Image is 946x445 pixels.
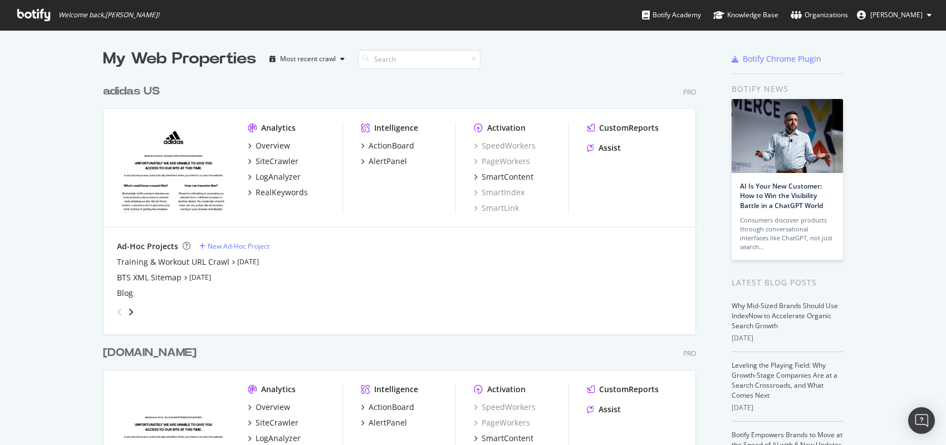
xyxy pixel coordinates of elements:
div: SiteCrawler [256,417,298,428]
div: SmartContent [482,171,533,182]
div: Analytics [261,122,296,133]
div: Pro [683,349,696,358]
div: Ad-Hoc Projects [117,241,178,252]
div: [DATE] [732,403,844,413]
div: Latest Blog Posts [732,276,844,289]
div: angle-left [112,303,127,321]
div: Intelligence [374,384,418,395]
div: AlertPanel [369,156,407,167]
a: ActionBoard [361,402,414,413]
div: Overview [256,140,290,151]
div: RealKeywords [256,187,308,198]
a: BTS XML Sitemap [117,272,182,283]
a: Overview [248,402,290,413]
a: Botify Chrome Plugin [732,53,821,65]
a: AlertPanel [361,156,407,167]
a: RealKeywords [248,187,308,198]
input: Search [358,50,481,69]
div: Knowledge Base [713,9,778,21]
a: SmartIndex [474,187,525,198]
a: [DOMAIN_NAME] [103,345,201,361]
a: Assist [587,404,621,415]
a: SpeedWorkers [474,140,536,151]
a: PageWorkers [474,417,530,428]
div: Botify news [732,83,844,95]
div: New Ad-Hoc Project [208,241,269,251]
a: CustomReports [587,122,659,133]
div: CustomReports [599,384,659,395]
a: CustomReports [587,384,659,395]
div: Assist [599,142,621,154]
a: SmartContent [474,171,533,182]
div: SiteCrawler [256,156,298,167]
div: adidas US [103,83,160,100]
div: [DATE] [732,333,844,343]
a: adidas US [103,83,164,100]
a: Assist [587,142,621,154]
div: Overview [256,402,290,413]
div: Botify Chrome Plugin [743,53,821,65]
a: SpeedWorkers [474,402,536,413]
div: My Web Properties [103,48,256,70]
a: SiteCrawler [248,417,298,428]
a: SiteCrawler [248,156,298,167]
div: Activation [487,384,526,395]
a: AlertPanel [361,417,407,428]
div: Open Intercom Messenger [908,407,935,434]
span: Welcome back, [PERSON_NAME] ! [58,11,159,19]
a: SmartLink [474,202,519,214]
a: New Ad-Hoc Project [199,241,269,251]
div: Pro [683,87,696,97]
img: adidas.com/us [117,122,230,212]
a: PageWorkers [474,156,530,167]
div: CustomReports [599,122,659,133]
div: Botify Academy [642,9,701,21]
a: LogAnalyzer [248,433,301,444]
div: LogAnalyzer [256,171,301,182]
button: Most recent crawl [265,50,349,68]
div: angle-right [127,306,135,318]
div: Organizations [791,9,848,21]
a: Training & Workout URL Crawl [117,256,229,268]
div: LogAnalyzer [256,433,301,444]
div: Activation [487,122,526,133]
div: AlertPanel [369,417,407,428]
a: ActionBoard [361,140,414,151]
a: AI Is Your New Customer: How to Win the Visibility Battle in a ChatGPT World [740,181,823,210]
span: Kate Fischer [870,10,923,19]
div: Assist [599,404,621,415]
div: ActionBoard [369,402,414,413]
div: Most recent crawl [280,56,336,62]
a: [DATE] [237,257,259,266]
div: Consumers discover products through conversational interfaces like ChatGPT, not just search… [740,216,835,251]
div: Analytics [261,384,296,395]
div: Intelligence [374,122,418,133]
a: Leveling the Playing Field: Why Growth-Stage Companies Are at a Search Crossroads, and What Comes... [732,360,837,400]
div: ActionBoard [369,140,414,151]
a: Blog [117,288,133,299]
button: [PERSON_NAME] [848,6,940,24]
div: [DOMAIN_NAME] [103,345,197,361]
a: SmartContent [474,433,533,444]
div: SmartContent [482,433,533,444]
a: Why Mid-Sized Brands Should Use IndexNow to Accelerate Organic Search Growth [732,301,838,330]
img: AI Is Your New Customer: How to Win the Visibility Battle in a ChatGPT World [732,99,843,173]
a: [DATE] [189,273,211,282]
a: Overview [248,140,290,151]
a: LogAnalyzer [248,171,301,182]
